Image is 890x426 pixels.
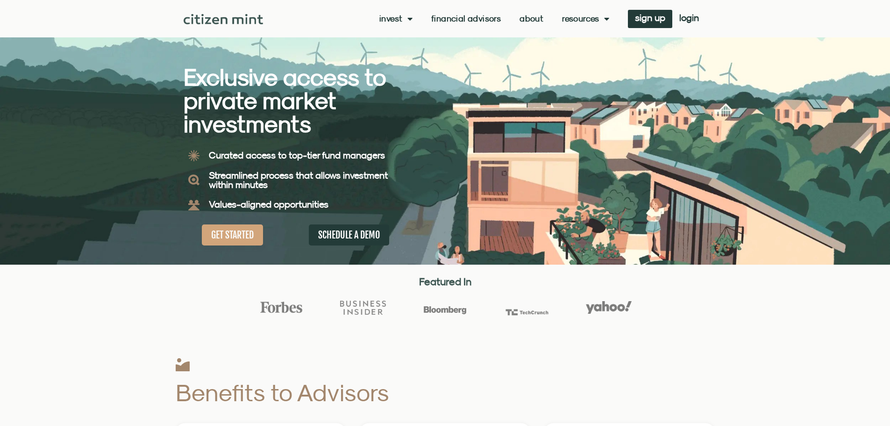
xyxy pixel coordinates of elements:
[379,14,413,23] a: Invest
[679,14,699,21] span: login
[635,14,665,21] span: sign up
[184,65,413,136] h2: Exclusive access to private market investments
[209,199,328,209] b: Values-aligned opportunities
[562,14,609,23] a: Resources
[520,14,543,23] a: About
[379,14,609,23] nav: Menu
[419,275,471,288] strong: Featured In
[209,150,385,160] b: Curated access to top-tier fund managers
[431,14,501,23] a: Financial Advisors
[628,10,672,28] a: sign up
[176,381,528,404] h2: Benefits to Advisors
[184,14,263,24] img: Citizen Mint
[202,224,263,245] a: GET STARTED
[209,170,388,190] b: Streamlined process that allows investment within minutes
[309,224,389,245] a: SCHEDULE A DEMO
[672,10,706,28] a: login
[258,301,304,313] img: Forbes Logo
[318,229,380,241] span: SCHEDULE A DEMO
[211,229,254,241] span: GET STARTED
